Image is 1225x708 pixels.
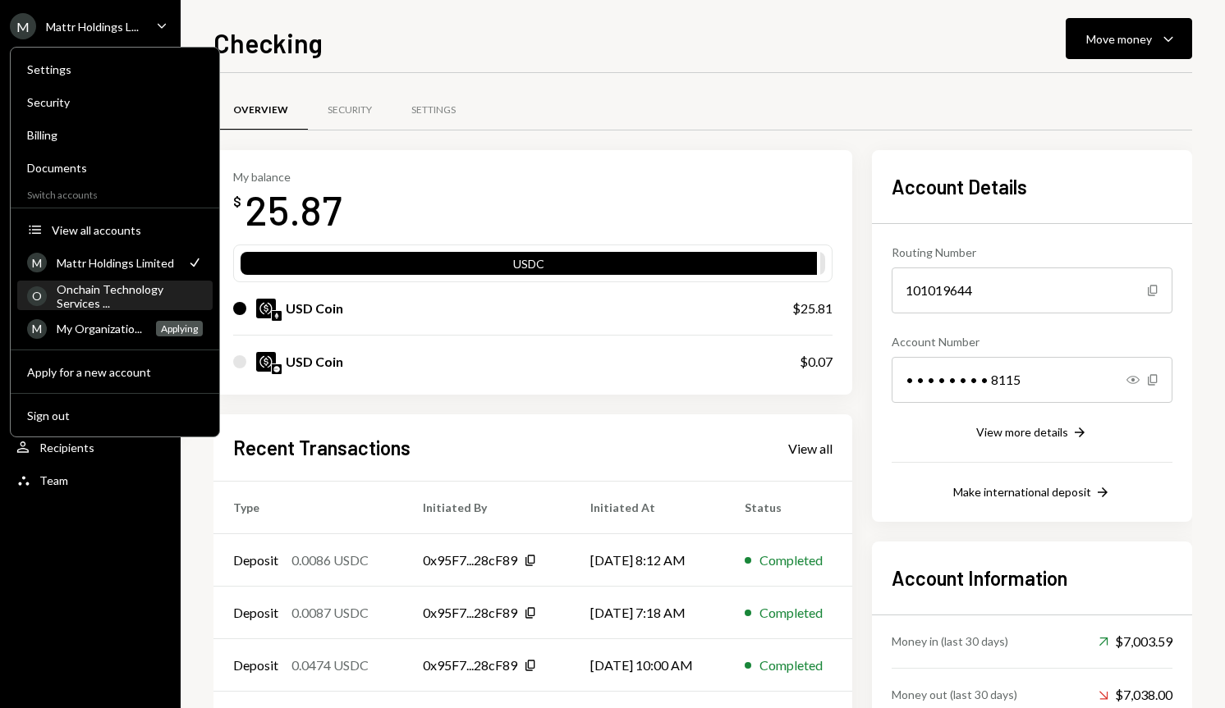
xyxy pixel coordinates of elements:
[27,128,203,142] div: Billing
[27,253,47,272] div: M
[27,286,47,306] div: O
[213,482,403,534] th: Type
[976,424,1088,442] button: View more details
[725,482,852,534] th: Status
[27,319,47,339] div: M
[27,62,203,76] div: Settings
[286,299,343,318] div: USD Coin
[892,633,1008,650] div: Money in (last 30 days)
[233,103,288,117] div: Overview
[57,322,146,336] div: My Organizatio...
[213,89,308,131] a: Overview
[291,655,369,675] div: 0.0474 USDC
[792,299,833,318] div: $25.81
[17,120,213,149] a: Billing
[291,550,369,570] div: 0.0086 USDC
[759,655,823,675] div: Completed
[27,95,203,109] div: Security
[759,550,823,570] div: Completed
[328,103,372,117] div: Security
[233,550,278,570] div: Deposit
[156,321,203,336] div: Applying
[17,313,213,343] a: MMy Organizatio...Applying
[27,409,203,423] div: Sign out
[1086,30,1152,48] div: Move money
[46,20,139,34] div: Mattr Holdings L...
[11,185,219,201] div: Switch accounts
[272,311,282,321] img: ethereum-mainnet
[27,161,203,175] div: Documents
[892,357,1172,403] div: • • • • • • • • 8115
[953,485,1091,499] div: Make international deposit
[27,365,203,379] div: Apply for a new account
[291,603,369,623] div: 0.0087 USDC
[57,282,203,310] div: Onchain Technology Services ...
[17,54,213,84] a: Settings
[233,434,411,461] h2: Recent Transactions
[800,352,833,372] div: $0.07
[392,89,475,131] a: Settings
[272,364,282,374] img: base-mainnet
[411,103,456,117] div: Settings
[759,603,823,623] div: Completed
[256,299,276,318] img: USDC
[403,482,570,534] th: Initiated By
[17,87,213,116] a: Security
[892,686,1017,703] div: Money out (last 30 days)
[233,170,342,184] div: My balance
[892,564,1172,592] h2: Account Information
[233,655,278,675] div: Deposit
[788,441,833,457] div: View all
[10,13,36,39] div: M
[571,587,725,639] td: [DATE] 7:18 AM
[571,534,725,587] td: [DATE] 8:12 AM
[10,465,171,495] a: Team
[17,153,213,182] a: Documents
[17,401,213,431] button: Sign out
[245,184,342,235] div: 25.87
[17,216,213,245] button: View all accounts
[10,432,171,462] a: Recipients
[39,441,94,454] div: Recipients
[788,439,833,457] a: View all
[39,473,68,487] div: Team
[892,244,1172,261] div: Routing Number
[52,223,203,237] div: View all accounts
[308,89,392,131] a: Security
[17,281,213,310] a: OOnchain Technology Services ...
[233,603,278,623] div: Deposit
[213,26,323,59] h1: Checking
[953,484,1111,502] button: Make international deposit
[1099,632,1172,651] div: $7,003.59
[423,655,517,675] div: 0x95F7...28cF89
[892,267,1172,313] div: 101019644
[1099,685,1172,705] div: $7,038.00
[571,482,725,534] th: Initiated At
[976,425,1068,439] div: View more details
[241,255,817,278] div: USDC
[571,639,725,692] td: [DATE] 10:00 AM
[286,352,343,372] div: USD Coin
[892,173,1172,200] h2: Account Details
[256,352,276,372] img: USDC
[233,194,241,210] div: $
[423,603,517,623] div: 0x95F7...28cF89
[892,333,1172,350] div: Account Number
[57,256,177,270] div: Mattr Holdings Limited
[1066,18,1192,59] button: Move money
[17,358,213,387] button: Apply for a new account
[423,550,517,570] div: 0x95F7...28cF89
